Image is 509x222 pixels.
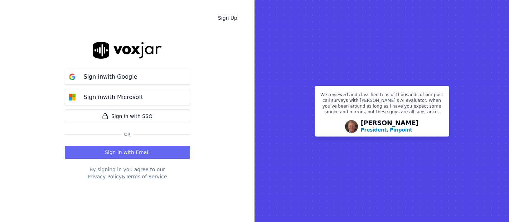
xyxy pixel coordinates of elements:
[361,126,412,133] p: President, Pinpoint
[121,132,134,137] span: Or
[65,69,190,85] button: Sign inwith Google
[65,89,190,105] button: Sign inwith Microsoft
[65,166,190,180] div: By signing in you agree to our &
[126,173,167,180] button: Terms of Service
[361,120,419,133] div: [PERSON_NAME]
[88,173,122,180] button: Privacy Policy
[84,73,137,81] p: Sign in with Google
[65,146,190,159] button: Sign in with Email
[65,90,79,104] img: microsoft Sign in button
[65,70,79,84] img: google Sign in button
[93,42,162,59] img: logo
[84,93,143,102] p: Sign in with Microsoft
[65,109,190,123] a: Sign in with SSO
[345,120,358,133] img: Avatar
[212,11,243,24] a: Sign Up
[319,92,445,118] p: We reviewed and classified tens of thousands of our post call surveys with [PERSON_NAME]'s AI eva...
